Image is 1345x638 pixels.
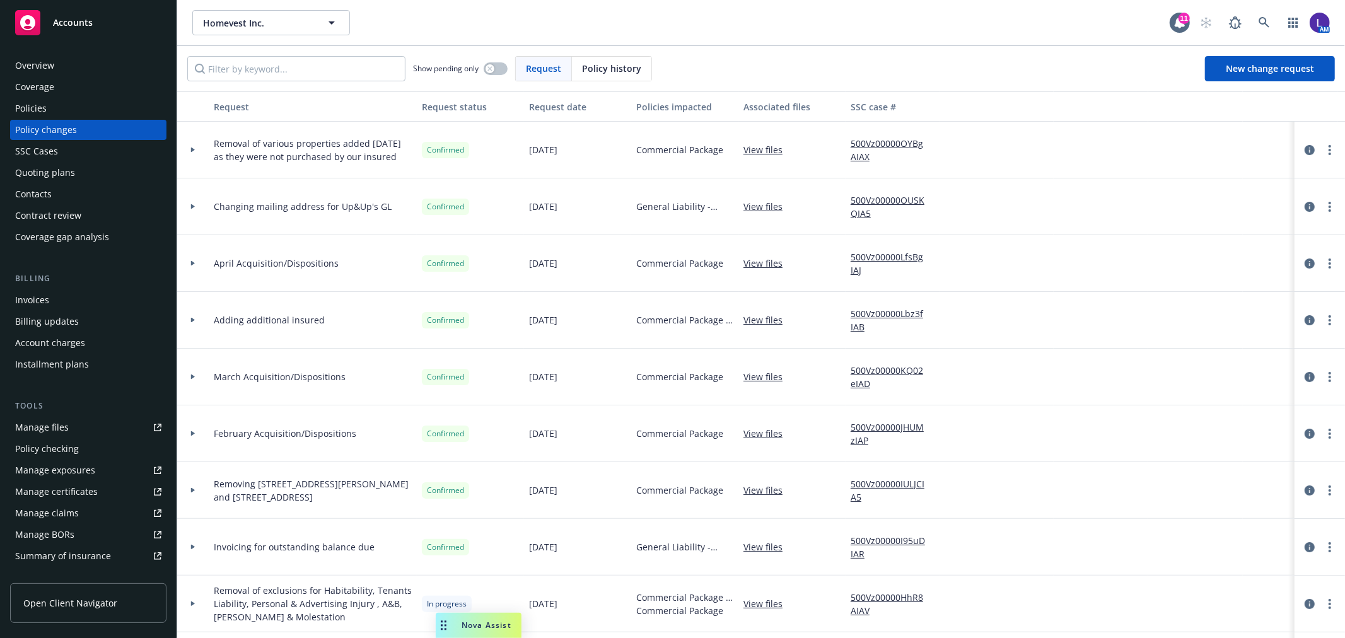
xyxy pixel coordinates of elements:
[636,100,733,113] div: Policies impacted
[10,333,166,353] a: Account charges
[851,137,935,163] a: 500Vz00000OYBgAIAX
[177,519,209,576] div: Toggle Row Expanded
[529,313,557,327] span: [DATE]
[636,591,733,604] span: Commercial Package - Office Package
[10,354,166,374] a: Installment plans
[15,546,111,566] div: Summary of insurance
[851,364,935,390] a: 500Vz00000KQ02eIAD
[427,598,467,610] span: In progress
[15,482,98,502] div: Manage certificates
[15,439,79,459] div: Policy checking
[23,596,117,610] span: Open Client Navigator
[851,591,935,617] a: 500Vz00000HhR8AIAV
[743,257,793,270] a: View files
[636,604,733,617] span: Commercial Package
[529,484,557,497] span: [DATE]
[15,290,49,310] div: Invoices
[1302,596,1317,612] a: circleInformation
[10,184,166,204] a: Contacts
[1302,483,1317,498] a: circleInformation
[743,313,793,327] a: View files
[192,10,350,35] button: Homevest Inc.
[1322,313,1337,328] a: more
[529,100,626,113] div: Request date
[10,98,166,119] a: Policies
[1322,199,1337,214] a: more
[10,5,166,40] a: Accounts
[214,584,412,623] span: Removal of exclusions for Habitability, Tenants Liability, Personal & Advertising Injury , A&B, [...
[743,540,793,554] a: View files
[15,163,75,183] div: Quoting plans
[1322,426,1337,441] a: more
[524,91,631,122] button: Request date
[10,525,166,545] a: Manage BORs
[214,427,356,440] span: February Acquisition/Dispositions
[203,16,312,30] span: Homevest Inc.
[529,370,557,383] span: [DATE]
[10,503,166,523] a: Manage claims
[427,144,464,156] span: Confirmed
[422,100,519,113] div: Request status
[427,258,464,269] span: Confirmed
[738,91,846,122] button: Associated files
[851,420,935,447] a: 500Vz00000JHUMzIAP
[15,311,79,332] div: Billing updates
[10,546,166,566] a: Summary of insurance
[851,477,935,504] a: 500Vz00000IULJCIA5
[15,503,79,523] div: Manage claims
[10,417,166,438] a: Manage files
[743,100,841,113] div: Associated files
[1302,142,1317,158] a: circleInformation
[10,227,166,247] a: Coverage gap analysis
[1179,13,1190,24] div: 11
[214,137,412,163] span: Removal of various properties added [DATE] as they were not purchased by our insured
[53,18,93,28] span: Accounts
[743,427,793,440] a: View files
[1322,256,1337,271] a: more
[15,77,54,97] div: Coverage
[10,439,166,459] a: Policy checking
[636,257,723,270] span: Commercial Package
[529,200,557,213] span: [DATE]
[851,307,935,333] a: 500Vz00000Lbz3fIAB
[436,613,521,638] button: Nova Assist
[417,91,524,122] button: Request status
[10,400,166,412] div: Tools
[636,540,733,554] span: General Liability - Up&Up General Liability
[214,200,392,213] span: Changing mailing address for Up&Up's GL
[743,484,793,497] a: View files
[177,405,209,462] div: Toggle Row Expanded
[636,313,733,327] span: Commercial Package - Office Package
[1322,596,1337,612] a: more
[15,120,77,140] div: Policy changes
[10,120,166,140] a: Policy changes
[743,370,793,383] a: View files
[177,349,209,405] div: Toggle Row Expanded
[526,62,561,75] span: Request
[177,122,209,178] div: Toggle Row Expanded
[10,141,166,161] a: SSC Cases
[10,290,166,310] a: Invoices
[427,485,464,496] span: Confirmed
[636,484,723,497] span: Commercial Package
[177,462,209,519] div: Toggle Row Expanded
[1302,540,1317,555] a: circleInformation
[214,540,375,554] span: Invoicing for outstanding balance due
[851,250,935,277] a: 500Vz00000LfsBgIAJ
[10,460,166,480] span: Manage exposures
[851,100,935,113] div: SSC case #
[214,477,412,504] span: Removing [STREET_ADDRESS][PERSON_NAME] and [STREET_ADDRESS]
[177,576,209,632] div: Toggle Row Expanded
[214,100,412,113] div: Request
[15,460,95,480] div: Manage exposures
[846,91,940,122] button: SSC case #
[15,206,81,226] div: Contract review
[427,542,464,553] span: Confirmed
[209,91,417,122] button: Request
[177,292,209,349] div: Toggle Row Expanded
[177,178,209,235] div: Toggle Row Expanded
[743,143,793,156] a: View files
[15,333,85,353] div: Account charges
[636,200,733,213] span: General Liability - Up&Up General Liability
[462,620,511,630] span: Nova Assist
